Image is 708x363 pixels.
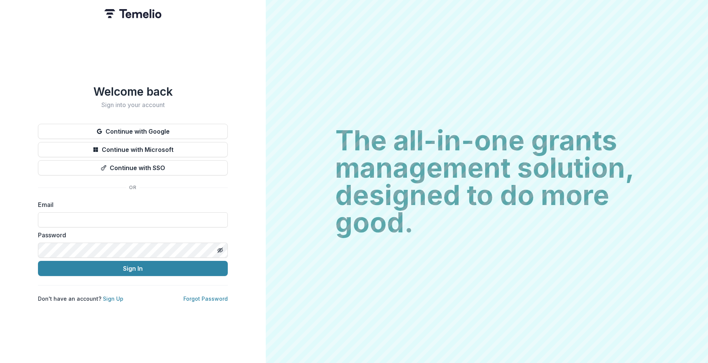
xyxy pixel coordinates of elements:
a: Sign Up [103,295,123,302]
p: Don't have an account? [38,295,123,303]
label: Email [38,200,223,209]
h1: Welcome back [38,85,228,98]
img: Temelio [104,9,161,18]
a: Forgot Password [183,295,228,302]
button: Continue with SSO [38,160,228,175]
button: Sign In [38,261,228,276]
h2: Sign into your account [38,101,228,109]
button: Continue with Google [38,124,228,139]
button: Toggle password visibility [214,244,226,256]
button: Continue with Microsoft [38,142,228,157]
label: Password [38,230,223,240]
